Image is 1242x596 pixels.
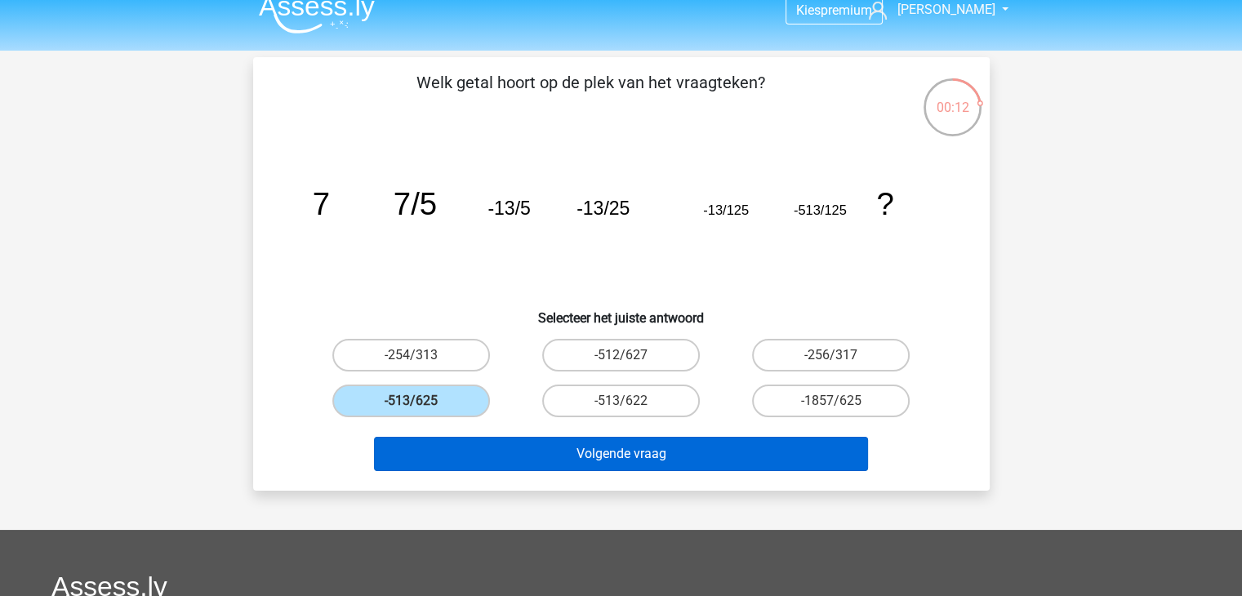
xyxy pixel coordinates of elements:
tspan: -513/125 [793,202,846,217]
label: -254/313 [332,339,490,371]
tspan: 7 [312,186,329,221]
span: premium [821,2,872,18]
h6: Selecteer het juiste antwoord [279,297,964,326]
tspan: -13/5 [487,198,530,219]
span: Kies [796,2,821,18]
label: -256/317 [752,339,910,371]
button: Volgende vraag [374,437,868,471]
tspan: 7/5 [393,186,436,221]
div: 00:12 [922,77,983,118]
span: [PERSON_NAME] [897,2,995,17]
label: -513/622 [542,385,700,417]
label: -1857/625 [752,385,910,417]
tspan: -13/125 [703,202,749,217]
label: -513/625 [332,385,490,417]
label: -512/627 [542,339,700,371]
tspan: ? [876,186,893,221]
p: Welk getal hoort op de plek van het vraagteken? [279,70,902,119]
tspan: -13/25 [576,198,630,219]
